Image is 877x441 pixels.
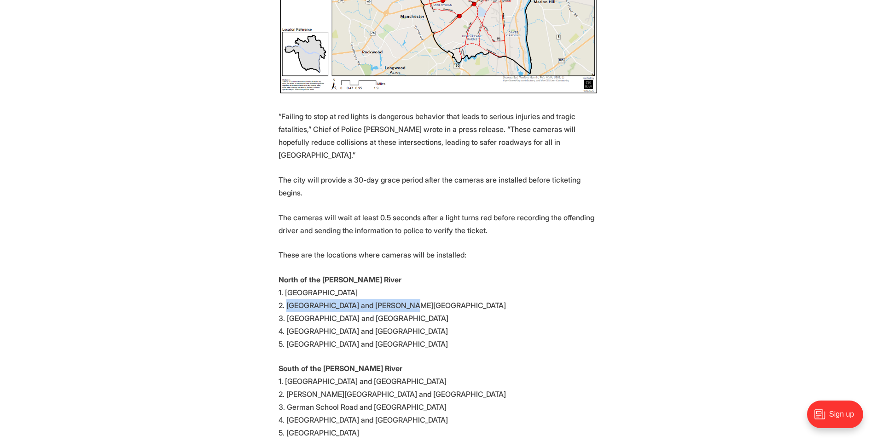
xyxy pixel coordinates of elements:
p: 1. [GEOGRAPHIC_DATA] and [GEOGRAPHIC_DATA] 2. [PERSON_NAME][GEOGRAPHIC_DATA] and [GEOGRAPHIC_DATA... [279,362,599,439]
strong: South of the [PERSON_NAME] River [279,364,402,373]
strong: North of the [PERSON_NAME] River [279,275,401,284]
p: These are the locations where cameras will be installed: [279,248,599,261]
p: 1. [GEOGRAPHIC_DATA] 2. [GEOGRAPHIC_DATA] and [PERSON_NAME][GEOGRAPHIC_DATA] 3. [GEOGRAPHIC_DATA]... [279,273,599,350]
iframe: portal-trigger [799,396,877,441]
p: “Failing to stop at red lights is dangerous behavior that leads to serious injuries and tragic fa... [279,110,599,161]
p: The city will provide a 30-day grace period after the cameras are installed before ticketing begins. [279,173,599,199]
p: The cameras will wait at least 0.5 seconds after a light turns red before recording the offending... [279,211,599,237]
